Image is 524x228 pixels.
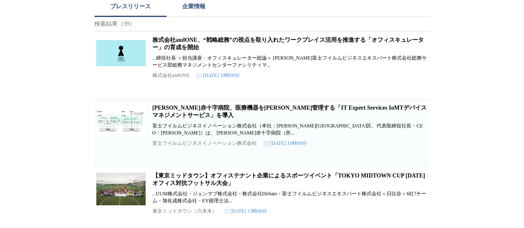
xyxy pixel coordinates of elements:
img: 【東京ミッドタウン】オフィステナント企業によるスポーツイベント「TOKYO MIDTOWN CUP 2025 オフィス対抗フットサル大会」 [96,172,146,205]
time: [DATE] 13時00分 [224,208,268,215]
p: 検索結果（39） [94,17,430,31]
p: 富士フイルムビジネスイノベーション株式会社（本社：[PERSON_NAME][GEOGRAPHIC_DATA]区、代表取締役社長・CEO：[PERSON_NAME]）は、 [PERSON_NAM... [152,122,428,137]
img: 石巻赤十字病院、医療機器を一元管理する「IT Expert Services IoMTデバイスマネジメントサービス」を導入 [96,104,146,137]
a: [PERSON_NAME]赤十字病院、医療機器を[PERSON_NAME]管理する「IT Expert Services IoMTデバイスマネジメントサービス」を導入 [152,105,427,118]
p: 東京ミッドタウン（六本木） [152,208,217,215]
p: 株式会社andONE [152,72,190,79]
a: 【東京ミッドタウン】オフィステナント企業によるスポーツイベント「TOKYO MIDTOWN CUP [DATE] オフィス対抗フットサル大会」 [152,173,425,186]
p: 富士フイルムビジネスイノベーション株式会社 [152,140,257,147]
p: ...締役社長 ＜担当講座：オフィスキュレーター総論＞ [PERSON_NAME]富士フイルムビジネスエキスパート株式会社総務サービス部総務マネジメントセンターファシリティマ... [152,55,428,69]
time: [DATE] 10時00分 [196,72,240,79]
p: ...UUM株式会社・ジェンマブ株式会社・株式会社Dirbato・富士フイルムビジネスエキスパート株式会社＜日比谷＞6社7チーム・旭化成株式会社・EY税理士法... [152,190,428,204]
img: 株式会社andONE、“戦略総務”の視点を取り入れたワークプレイス活用を推進する「オフィスキュレーター」の育成を開始 [96,36,146,70]
a: 株式会社andONE、“戦略総務”の視点を取り入れたワークプレイス活用を推進する「オフィスキュレーター」の育成を開始 [152,37,424,50]
time: [DATE] 11時00分 [263,140,307,147]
